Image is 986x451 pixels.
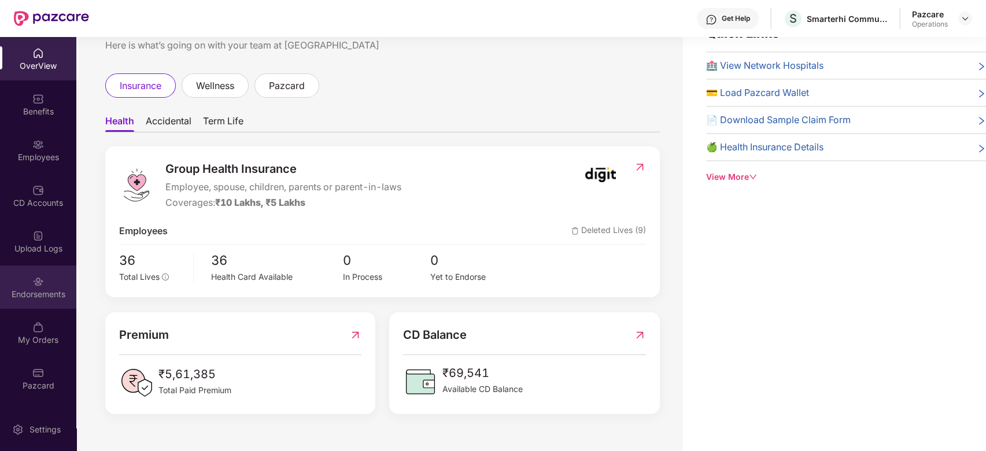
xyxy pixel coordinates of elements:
[119,250,185,271] span: 36
[912,20,948,29] div: Operations
[119,272,160,282] span: Total Lives
[403,326,467,344] span: CD Balance
[32,276,44,287] img: svg+xml;base64,PHN2ZyBpZD0iRW5kb3JzZW1lbnRzIiB4bWxucz0iaHR0cDovL3d3dy53My5vcmcvMjAwMC9zdmciIHdpZH...
[706,58,823,73] span: 🏥 View Network Hospitals
[706,113,851,127] span: 📄 Download Sample Claim Form
[158,365,231,383] span: ₹5,61,385
[119,224,168,238] span: Employees
[722,14,750,23] div: Get Help
[403,364,438,399] img: CDBalanceIcon
[342,271,430,283] div: In Process
[26,424,64,435] div: Settings
[706,171,986,183] div: View More
[789,12,797,25] span: S
[14,11,89,26] img: New Pazcare Logo
[32,139,44,150] img: svg+xml;base64,PHN2ZyBpZD0iRW1wbG95ZWVzIiB4bWxucz0iaHR0cDovL3d3dy53My5vcmcvMjAwMC9zdmciIHdpZHRoPS...
[269,79,305,93] span: pazcard
[211,271,343,283] div: Health Card Available
[211,250,343,271] span: 36
[162,273,169,280] span: info-circle
[32,184,44,196] img: svg+xml;base64,PHN2ZyBpZD0iQ0RfQWNjb3VudHMiIGRhdGEtbmFtZT0iQ0QgQWNjb3VudHMiIHhtbG5zPSJodHRwOi8vd3...
[12,424,24,435] img: svg+xml;base64,PHN2ZyBpZD0iU2V0dGluZy0yMHgyMCIgeG1sbnM9Imh0dHA6Ly93d3cudzMub3JnLzIwMDAvc3ZnIiB3aW...
[105,38,660,53] div: Here is what’s going on with your team at [GEOGRAPHIC_DATA]
[215,197,305,208] span: ₹10 Lakhs, ₹5 Lakhs
[977,88,986,100] span: right
[32,321,44,333] img: svg+xml;base64,PHN2ZyBpZD0iTXlfT3JkZXJzIiBkYXRhLW5hbWU9Ik15IE9yZGVycyIgeG1sbnM9Imh0dHA6Ly93d3cudz...
[634,326,646,344] img: RedirectIcon
[105,115,134,132] span: Health
[120,79,161,93] span: insurance
[912,9,948,20] div: Pazcare
[430,271,518,283] div: Yet to Endorse
[203,115,243,132] span: Term Life
[634,161,646,173] img: RedirectIcon
[961,14,970,23] img: svg+xml;base64,PHN2ZyBpZD0iRHJvcGRvd24tMzJ4MzIiIHhtbG5zPSJodHRwOi8vd3d3LnczLm9yZy8yMDAwL3N2ZyIgd2...
[32,93,44,105] img: svg+xml;base64,PHN2ZyBpZD0iQmVuZWZpdHMiIHhtbG5zPSJodHRwOi8vd3d3LnczLm9yZy8yMDAwL3N2ZyIgd2lkdGg9Ij...
[706,86,809,100] span: 💳 Load Pazcard Wallet
[158,384,231,397] span: Total Paid Premium
[977,142,986,154] span: right
[571,224,646,238] span: Deleted Lives (9)
[165,180,401,194] span: Employee, spouse, children, parents or parent-in-laws
[807,13,888,24] div: Smarterhi Communications Private Limited
[119,326,169,344] span: Premium
[342,250,430,271] span: 0
[442,383,523,395] span: Available CD Balance
[119,365,154,400] img: PaidPremiumIcon
[579,160,622,189] img: insurerIcon
[32,230,44,242] img: svg+xml;base64,PHN2ZyBpZD0iVXBsb2FkX0xvZ3MiIGRhdGEtbmFtZT0iVXBsb2FkIExvZ3MiIHhtbG5zPSJodHRwOi8vd3...
[196,79,234,93] span: wellness
[571,227,579,235] img: deleteIcon
[706,14,717,25] img: svg+xml;base64,PHN2ZyBpZD0iSGVscC0zMngzMiIgeG1sbnM9Imh0dHA6Ly93d3cudzMub3JnLzIwMDAvc3ZnIiB3aWR0aD...
[749,173,757,181] span: down
[32,47,44,59] img: svg+xml;base64,PHN2ZyBpZD0iSG9tZSIgeG1sbnM9Imh0dHA6Ly93d3cudzMub3JnLzIwMDAvc3ZnIiB3aWR0aD0iMjAiIG...
[146,115,191,132] span: Accidental
[442,364,523,382] span: ₹69,541
[430,250,518,271] span: 0
[119,168,154,202] img: logo
[32,367,44,379] img: svg+xml;base64,PHN2ZyBpZD0iUGF6Y2FyZCIgeG1sbnM9Imh0dHA6Ly93d3cudzMub3JnLzIwMDAvc3ZnIiB3aWR0aD0iMj...
[165,195,401,210] div: Coverages:
[977,61,986,73] span: right
[349,326,361,344] img: RedirectIcon
[165,160,401,178] span: Group Health Insurance
[706,140,823,154] span: 🍏 Health Insurance Details
[977,115,986,127] span: right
